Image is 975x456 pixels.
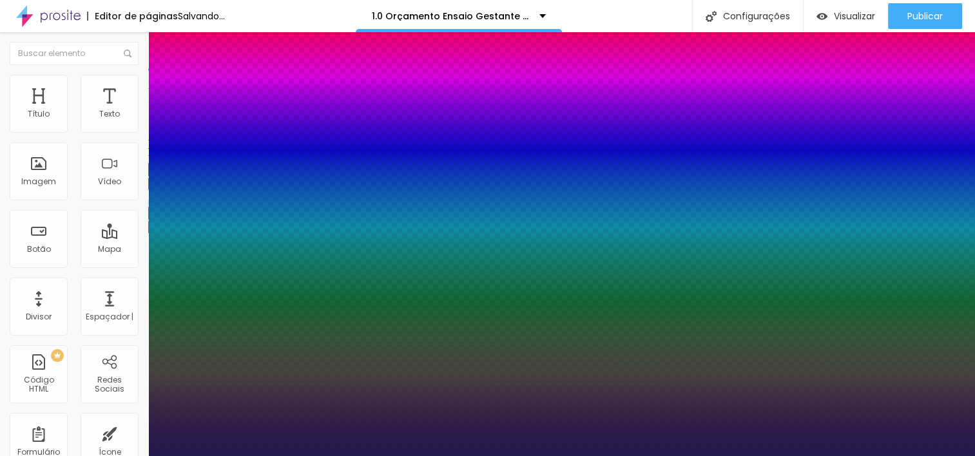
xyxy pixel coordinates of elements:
[27,245,51,254] div: Botão
[13,375,64,394] div: Código HTML
[834,11,875,21] span: Visualizar
[99,109,120,119] div: Texto
[888,3,962,29] button: Publicar
[84,375,135,394] div: Redes Sociais
[178,12,225,21] div: Salvando...
[907,11,943,21] span: Publicar
[87,12,178,21] div: Editor de páginas
[10,42,139,65] input: Buscar elemento
[804,3,888,29] button: Visualizar
[706,11,717,22] img: Ícone
[21,177,56,186] div: Imagem
[98,177,121,186] div: Vídeo
[26,312,52,321] div: Divisor
[98,245,121,254] div: Mapa
[86,312,133,321] div: Espaçador |
[28,109,50,119] div: Título
[816,11,827,22] img: view-1.svg
[723,12,790,21] font: Configurações
[372,12,530,21] p: 1.0 Orçamento Ensaio Gestante 2025
[124,50,131,57] img: Ícone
